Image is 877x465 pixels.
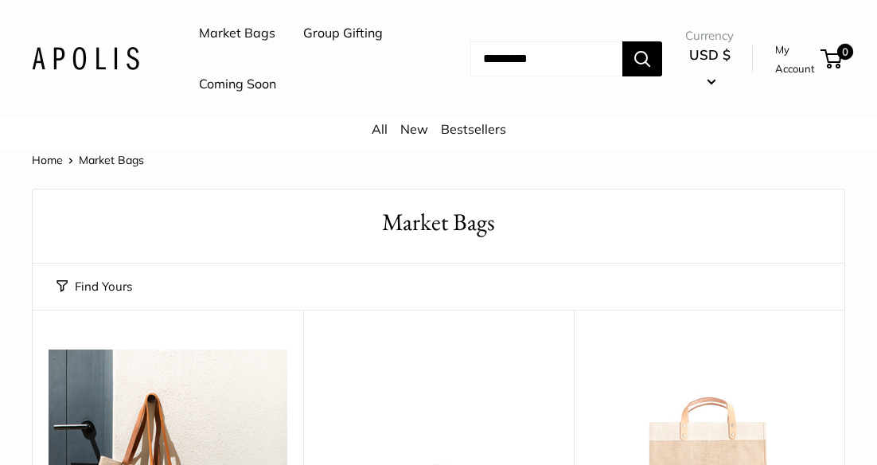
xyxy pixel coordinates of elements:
[32,47,139,70] img: Apolis
[57,275,132,298] button: Find Yours
[685,25,734,47] span: Currency
[400,121,428,137] a: New
[199,21,275,45] a: Market Bags
[57,205,820,240] h1: Market Bags
[199,72,276,96] a: Coming Soon
[32,150,144,170] nav: Breadcrumb
[32,153,63,167] a: Home
[775,40,815,79] a: My Account
[470,41,622,76] input: Search...
[837,44,853,60] span: 0
[689,46,731,63] span: USD $
[685,42,734,93] button: USD $
[372,121,388,137] a: All
[79,153,144,167] span: Market Bags
[441,121,506,137] a: Bestsellers
[303,21,383,45] a: Group Gifting
[822,49,842,68] a: 0
[622,41,662,76] button: Search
